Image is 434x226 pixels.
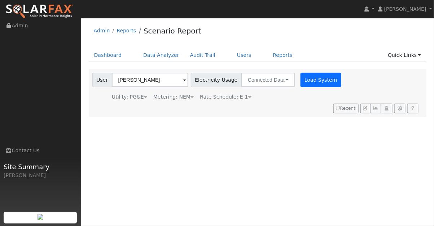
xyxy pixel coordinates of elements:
a: Quick Links [382,49,426,62]
a: Dashboard [89,49,127,62]
button: Load System [301,73,342,87]
a: Data Analyzer [138,49,185,62]
img: retrieve [38,214,43,220]
span: User [92,73,112,87]
a: Help Link [407,104,418,114]
input: Select a User [112,73,188,87]
div: Utility: PG&E [112,93,147,101]
button: Settings [394,104,405,114]
img: SolarFax [5,4,73,19]
a: Admin [94,28,110,33]
span: [PERSON_NAME] [384,6,426,12]
div: [PERSON_NAME] [4,172,77,179]
button: Recent [333,104,359,114]
span: Site Summary [4,162,77,172]
a: Audit Trail [185,49,221,62]
a: Reports [268,49,298,62]
button: Multi-Series Graph [370,104,381,114]
button: Login As [381,104,392,114]
span: Alias: E1 [200,94,251,100]
a: Scenario Report [144,27,201,35]
a: Reports [117,28,136,33]
button: Connected Data [241,73,295,87]
div: Metering: NEM [153,93,194,101]
a: Users [232,49,257,62]
span: Electricity Usage [191,73,242,87]
button: Edit User [360,104,371,114]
